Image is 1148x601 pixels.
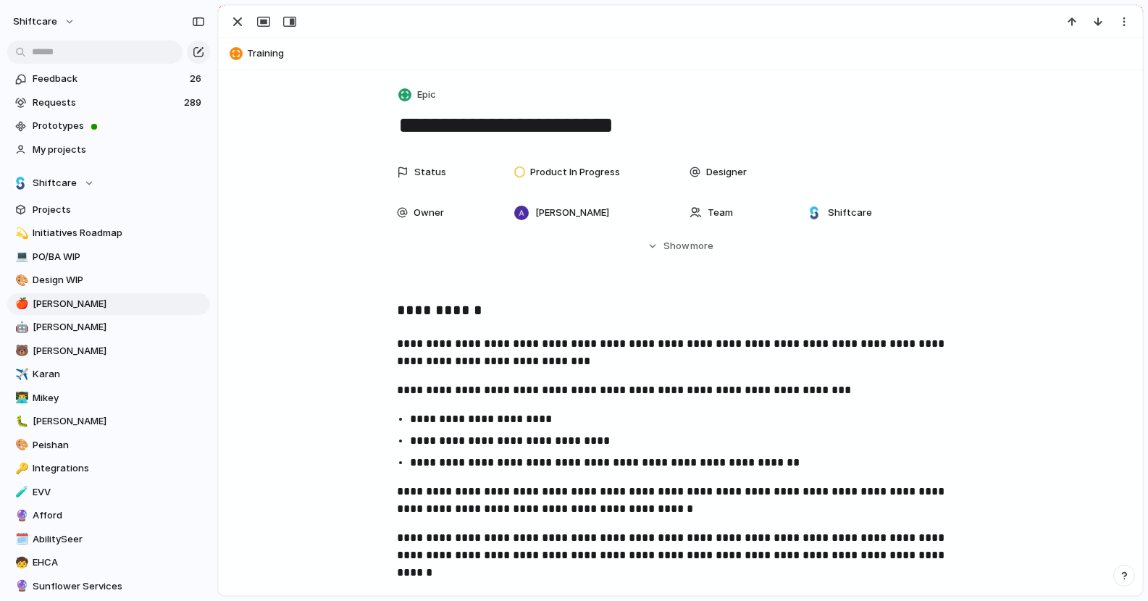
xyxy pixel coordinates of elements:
[33,96,180,110] span: Requests
[15,272,25,289] div: 🎨
[7,576,210,597] div: 🔮Sunflower Services
[15,225,25,242] div: 💫
[7,529,210,550] a: 🗓️AbilitySeer
[7,222,210,244] a: 💫Initiatives Roadmap
[7,293,210,315] a: 🍎[PERSON_NAME]
[7,552,210,573] a: 🧒EHCA
[15,342,25,359] div: 🐻
[13,320,28,335] button: 🤖
[397,233,965,259] button: Showmore
[33,438,205,453] span: Peishan
[7,482,210,503] a: 🧪EVV
[13,461,28,476] button: 🔑
[33,226,205,240] span: Initiatives Roadmap
[7,139,210,161] a: My projects
[33,203,205,217] span: Projects
[33,579,205,594] span: Sunflower Services
[13,273,28,287] button: 🎨
[828,206,872,220] span: Shiftcare
[33,143,205,157] span: My projects
[13,438,28,453] button: 🎨
[15,248,25,265] div: 💻
[708,206,733,220] span: Team
[7,340,210,362] a: 🐻[PERSON_NAME]
[7,458,210,479] a: 🔑Integrations
[414,206,444,220] span: Owner
[7,68,210,90] a: Feedback26
[13,250,28,264] button: 💻
[395,85,440,106] button: Epic
[13,391,28,405] button: 👨‍💻
[690,239,713,253] span: more
[13,555,28,570] button: 🧒
[7,172,210,194] button: Shiftcare
[15,461,25,477] div: 🔑
[15,578,25,594] div: 🔮
[190,72,204,86] span: 26
[7,269,210,291] div: 🎨Design WIP
[33,485,205,500] span: EVV
[15,555,25,571] div: 🧒
[33,72,185,86] span: Feedback
[33,414,205,429] span: [PERSON_NAME]
[530,165,620,180] span: Product In Progress
[7,92,210,114] a: Requests289
[33,532,205,547] span: AbilitySeer
[33,176,77,190] span: Shiftcare
[7,199,210,221] a: Projects
[33,367,205,382] span: Karan
[13,367,28,382] button: ✈️
[33,461,205,476] span: Integrations
[13,344,28,358] button: 🐻
[13,414,28,429] button: 🐛
[706,165,747,180] span: Designer
[33,508,205,523] span: Afford
[15,295,25,312] div: 🍎
[15,437,25,453] div: 🎨
[13,226,28,240] button: 💫
[7,246,210,268] a: 💻PO/BA WIP
[414,165,446,180] span: Status
[535,206,609,220] span: [PERSON_NAME]
[7,115,210,137] a: Prototypes
[33,119,205,133] span: Prototypes
[15,366,25,383] div: ✈️
[15,508,25,524] div: 🔮
[33,273,205,287] span: Design WIP
[7,411,210,432] div: 🐛[PERSON_NAME]
[13,297,28,311] button: 🍎
[33,320,205,335] span: [PERSON_NAME]
[15,531,25,547] div: 🗓️
[15,390,25,406] div: 👨‍💻
[225,42,1136,65] button: Training
[7,316,210,338] a: 🤖[PERSON_NAME]
[15,319,25,336] div: 🤖
[7,434,210,456] a: 🎨Peishan
[33,555,205,570] span: EHCA
[13,579,28,594] button: 🔮
[663,239,690,253] span: Show
[7,363,210,385] a: ✈️Karan
[7,387,210,409] a: 👨‍💻Mikey
[13,485,28,500] button: 🧪
[417,88,436,102] span: Epic
[13,508,28,523] button: 🔮
[247,46,1136,61] span: Training
[13,532,28,547] button: 🗓️
[7,10,83,33] button: shiftcare
[33,344,205,358] span: [PERSON_NAME]
[15,484,25,500] div: 🧪
[13,14,57,29] span: shiftcare
[7,505,210,526] a: 🔮Afford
